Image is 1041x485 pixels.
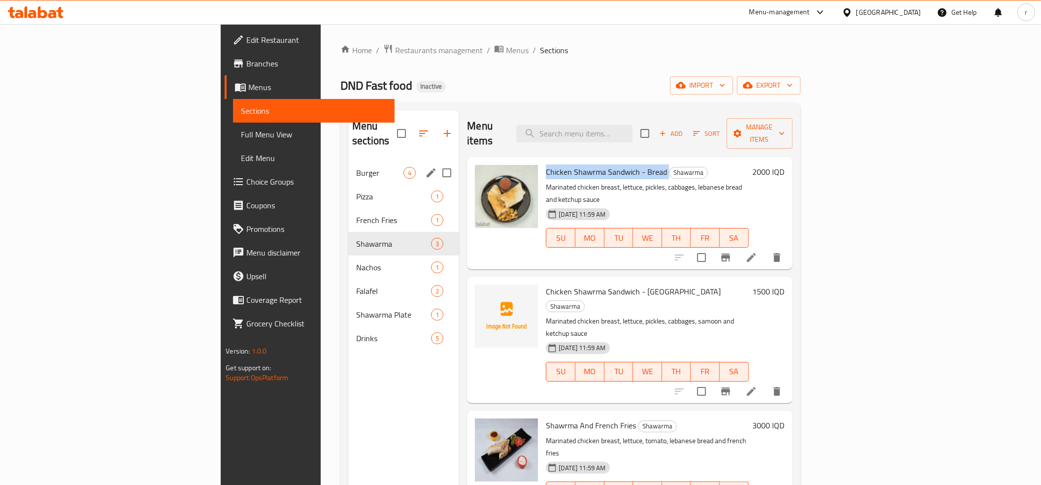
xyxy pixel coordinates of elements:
[348,303,459,326] div: Shawarma Plate1
[395,44,483,56] span: Restaurants management
[475,285,538,348] img: Chicken Shawrma Sandwich - Samoon
[356,191,431,202] span: Pizza
[383,44,483,57] a: Restaurants management
[691,362,720,382] button: FR
[356,214,431,226] span: French Fries
[431,332,443,344] div: items
[678,79,725,92] span: import
[226,345,250,357] span: Version:
[635,123,655,144] span: Select section
[765,246,789,269] button: delete
[340,44,800,57] nav: breadcrumb
[638,420,677,432] div: Shawarma
[431,214,443,226] div: items
[670,76,733,95] button: import
[225,194,395,217] a: Coupons
[225,75,395,99] a: Menus
[348,256,459,279] div: Nachos1
[246,294,387,306] span: Coverage Report
[655,126,687,141] span: Add item
[691,228,720,248] button: FR
[655,126,687,141] button: Add
[225,170,395,194] a: Choice Groups
[753,165,785,179] h6: 2000 IQD
[745,252,757,263] a: Edit menu item
[246,58,387,69] span: Branches
[637,231,658,245] span: WE
[662,362,691,382] button: TH
[246,223,387,235] span: Promotions
[550,231,571,245] span: SU
[246,247,387,259] span: Menu disclaimer
[608,231,630,245] span: TU
[546,301,584,312] span: Shawarma
[670,167,707,178] span: Shawarma
[533,44,536,56] li: /
[432,334,443,343] span: 5
[356,238,431,250] div: Shawarma
[246,199,387,211] span: Coupons
[575,362,604,382] button: MO
[225,288,395,312] a: Coverage Report
[714,380,738,403] button: Branch-specific-item
[691,381,712,402] span: Select to update
[546,228,575,248] button: SU
[745,79,793,92] span: export
[475,165,538,228] img: Chicken Shawrma Sandwich - Bread
[391,123,412,144] span: Select all sections
[579,364,601,379] span: MO
[555,210,609,219] span: [DATE] 11:59 AM
[241,152,387,164] span: Edit Menu
[727,118,793,149] button: Manage items
[432,239,443,249] span: 3
[546,435,748,459] p: Marinated chicken breast, lettuce, tomato, lebanese bread and french fries
[348,279,459,303] div: Falafel2
[424,165,438,180] button: edit
[233,123,395,146] a: Full Menu View
[506,44,529,56] span: Menus
[546,181,748,206] p: Marinated chicken breast, lettuce, pickles, cabbages, lebanese bread and ketchup sauce
[356,332,431,344] span: Drinks
[633,362,662,382] button: WE
[546,284,721,299] span: Chicken Shawrma Sandwich - [GEOGRAPHIC_DATA]
[516,125,633,142] input: search
[225,312,395,335] a: Grocery Checklist
[745,386,757,397] a: Edit menu item
[403,167,416,179] div: items
[226,371,288,384] a: Support.OpsPlatform
[432,287,443,296] span: 2
[356,285,431,297] span: Falafel
[226,361,271,374] span: Get support on:
[546,418,636,433] span: Shawrma And French Fries
[687,126,727,141] span: Sort items
[546,164,667,179] span: Chicken Shawrma Sandwich - Bread
[494,44,529,57] a: Menus
[579,231,601,245] span: MO
[404,168,415,178] span: 4
[550,364,571,379] span: SU
[246,34,387,46] span: Edit Restaurant
[720,362,749,382] button: SA
[637,364,658,379] span: WE
[233,146,395,170] a: Edit Menu
[662,228,691,248] button: TH
[546,315,748,340] p: Marinated chicken breast, lettuce, pickles, cabbages, samoon and ketchup sauce
[633,228,662,248] button: WE
[246,270,387,282] span: Upsell
[348,161,459,185] div: Burger4edit
[348,157,459,354] nav: Menu sections
[356,167,403,179] span: Burger
[416,82,446,91] span: Inactive
[225,52,395,75] a: Branches
[1025,7,1027,18] span: r
[714,246,738,269] button: Branch-specific-item
[753,419,785,432] h6: 3000 IQD
[348,326,459,350] div: Drinks5
[749,6,810,18] div: Menu-management
[658,128,684,139] span: Add
[693,128,720,139] span: Sort
[432,216,443,225] span: 1
[666,364,687,379] span: TH
[546,300,585,312] div: Shawarma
